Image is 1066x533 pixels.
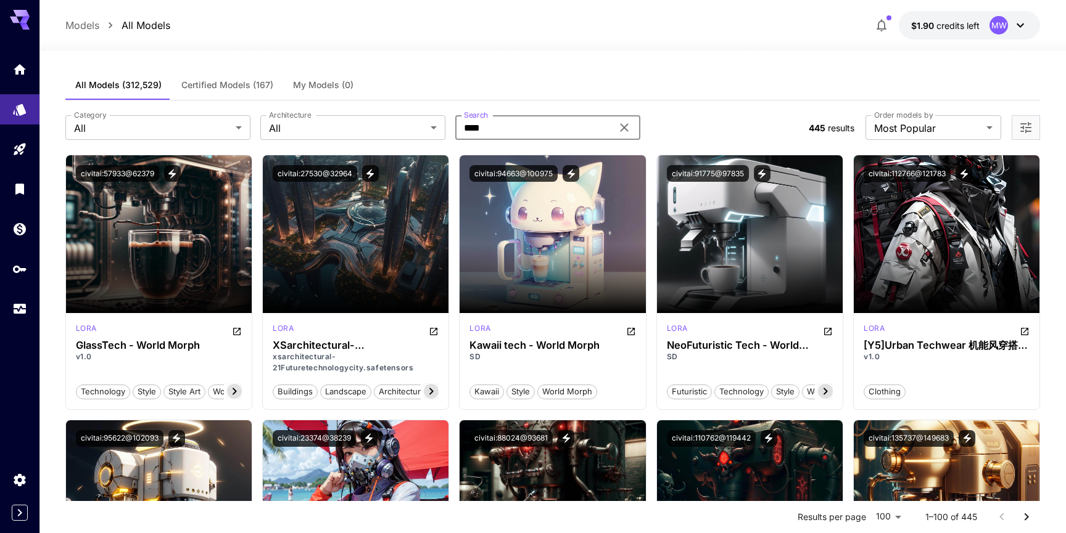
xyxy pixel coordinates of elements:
[537,383,597,399] button: world morph
[667,351,833,362] p: SD
[798,511,866,523] p: Results per page
[320,383,371,399] button: landscape
[12,181,27,197] div: Library
[76,323,97,334] p: lora
[273,386,317,398] span: buildings
[269,110,311,120] label: Architecture
[12,137,27,153] div: Playground
[76,383,130,399] button: technology
[208,383,268,399] button: world morph
[12,98,27,113] div: Models
[464,110,488,120] label: Search
[802,383,862,399] button: world morph
[469,340,635,351] h3: Kawaii tech - World Morph
[936,20,980,31] span: credits left
[273,383,318,399] button: buildings
[558,430,574,447] button: View trigger words
[469,323,490,334] p: lora
[626,323,636,338] button: Open in CivitAI
[273,351,439,373] p: xsarchitectural-21Futuretechnologycity.safetensors
[293,79,353,91] span: My Models (0)
[864,351,1030,362] p: v1.0
[667,323,688,334] p: lora
[809,123,825,133] span: 445
[163,383,205,399] button: style art
[209,386,267,398] span: world morph
[164,386,205,398] span: style art
[899,11,1040,39] button: $1.9006MW
[823,323,833,338] button: Open in CivitAI
[715,386,768,398] span: technology
[76,351,242,362] p: v1.0
[12,505,28,521] button: Expand sidebar
[956,165,972,182] button: View trigger words
[76,165,159,182] button: civitai:57933@62379
[321,386,371,398] span: landscape
[76,340,242,351] div: GlassTech - World Morph
[864,165,951,182] button: civitai:112766@121783
[12,301,27,317] div: Usage
[864,340,1030,351] h3: [Y5]Urban Techwear 机能风穿搭 アーバンテックウェア
[273,323,294,338] div: SD 1.5
[232,323,242,338] button: Open in CivitAI
[1014,505,1039,529] button: Go to next page
[864,383,906,399] button: clothing
[667,165,749,182] button: civitai:91775@97835
[469,351,635,362] p: SD
[803,386,861,398] span: world morph
[273,323,294,334] p: lora
[828,123,854,133] span: results
[374,383,460,399] button: architecture design
[667,386,711,398] span: futuristic
[1018,120,1033,136] button: Open more filters
[273,430,356,447] button: civitai:23374@38239
[874,121,981,136] span: Most Popular
[714,383,769,399] button: technology
[12,221,27,237] div: Wallet
[470,386,503,398] span: kawaii
[133,383,161,399] button: style
[133,386,160,398] span: style
[911,19,980,32] div: $1.9006
[74,110,107,120] label: Category
[75,79,162,91] span: All Models (312,529)
[771,383,799,399] button: style
[65,18,99,33] a: Models
[76,323,97,338] div: SD 1.5
[469,323,490,338] div: SD 1.5
[164,165,181,182] button: View trigger words
[76,430,163,447] button: civitai:95622@102093
[772,386,799,398] span: style
[469,383,504,399] button: kawaii
[12,261,27,277] div: API Keys
[563,165,579,182] button: View trigger words
[76,386,130,398] span: technology
[273,340,439,351] div: XSarchitectural-21Futuretechnologycity
[864,323,885,334] p: lora
[1020,323,1030,338] button: Open in CivitAI
[74,121,231,136] span: All
[864,430,954,447] button: civitai:135737@149683
[506,383,535,399] button: style
[667,340,833,351] h3: NeoFuturistic Tech - World Morph
[122,18,170,33] a: All Models
[864,386,905,398] span: clothing
[754,165,771,182] button: View trigger words
[469,430,553,447] button: civitai:88024@93681
[469,165,558,182] button: civitai:94663@100975
[959,430,975,447] button: View trigger words
[990,16,1008,35] div: MW
[12,472,27,487] div: Settings
[911,20,936,31] span: $1.90
[273,165,357,182] button: civitai:27530@32964
[864,323,885,338] div: SD 1.5
[538,386,597,398] span: world morph
[507,386,534,398] span: style
[361,430,378,447] button: View trigger words
[12,62,27,77] div: Home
